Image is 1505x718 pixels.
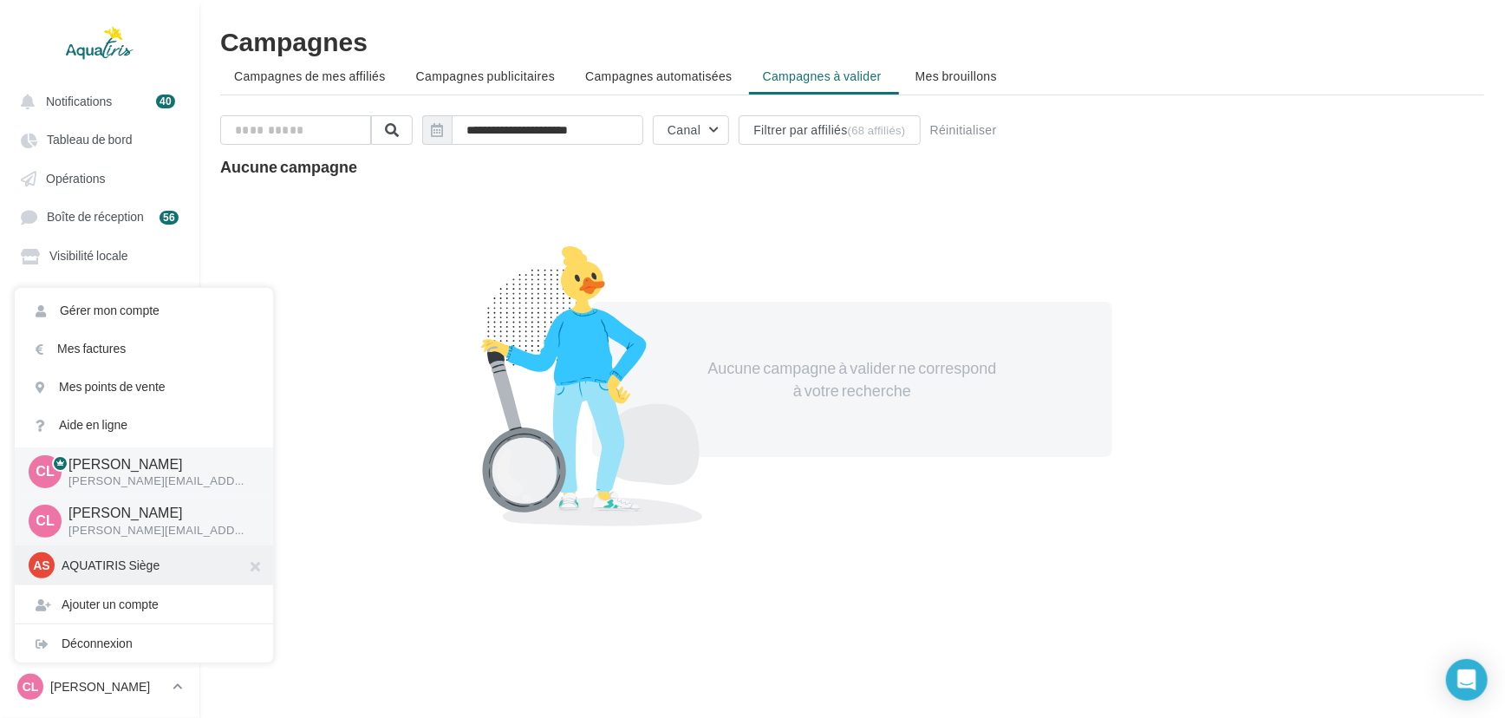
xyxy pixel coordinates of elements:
a: Médiathèque [10,278,189,310]
p: [PERSON_NAME] [68,503,245,523]
span: Campagnes de mes affiliés [234,69,386,83]
div: 56 [160,211,179,225]
button: Réinitialiser [923,120,1004,140]
p: AQUATIRIS Siège [62,557,252,574]
a: Visibilité locale [10,239,189,271]
div: (68 affiliés) [848,123,906,137]
div: 40 [156,95,175,108]
a: Tableau de bord [10,123,189,154]
a: CL [PERSON_NAME] [14,670,186,703]
h1: Campagnes [220,28,1484,54]
span: CL [36,462,54,482]
a: Mes points de vente [15,368,273,406]
button: Filtrer par affiliés(68 affiliés) [739,115,920,145]
span: Notifications [46,94,112,108]
span: CL [36,511,54,531]
a: Opérations [10,162,189,193]
div: Ajouter un compte [15,585,273,623]
a: Campagnes [10,356,189,387]
span: Visibilité locale [49,249,128,264]
span: Opérations [46,171,105,186]
span: AS [33,557,49,574]
button: Canal [653,115,729,145]
div: Aucune campagne à valider ne correspond à votre recherche [703,357,1001,401]
p: [PERSON_NAME] [68,454,245,474]
p: [PERSON_NAME][EMAIL_ADDRESS][DOMAIN_NAME] [68,473,245,489]
a: Mes factures [15,330,273,368]
span: Mes brouillons [915,69,997,83]
a: Aide en ligne [15,406,273,444]
a: Gérer mon compte [15,291,273,330]
span: Aucune campagne [220,157,357,176]
span: CL [23,678,39,695]
button: Notifications 40 [10,85,182,116]
a: Boutique en ligne [10,394,189,424]
p: [PERSON_NAME][EMAIL_ADDRESS][DOMAIN_NAME] [68,523,245,538]
a: Mon réseau [10,317,189,348]
div: Déconnexion [15,624,273,663]
span: Boîte de réception [47,210,144,225]
span: Campagnes automatisées [585,69,732,83]
a: Boîte de réception 56 [10,200,189,232]
span: Tableau de bord [47,133,133,147]
p: [PERSON_NAME] [50,678,166,695]
div: Open Intercom Messenger [1446,659,1488,701]
span: Campagnes publicitaires [416,69,555,83]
